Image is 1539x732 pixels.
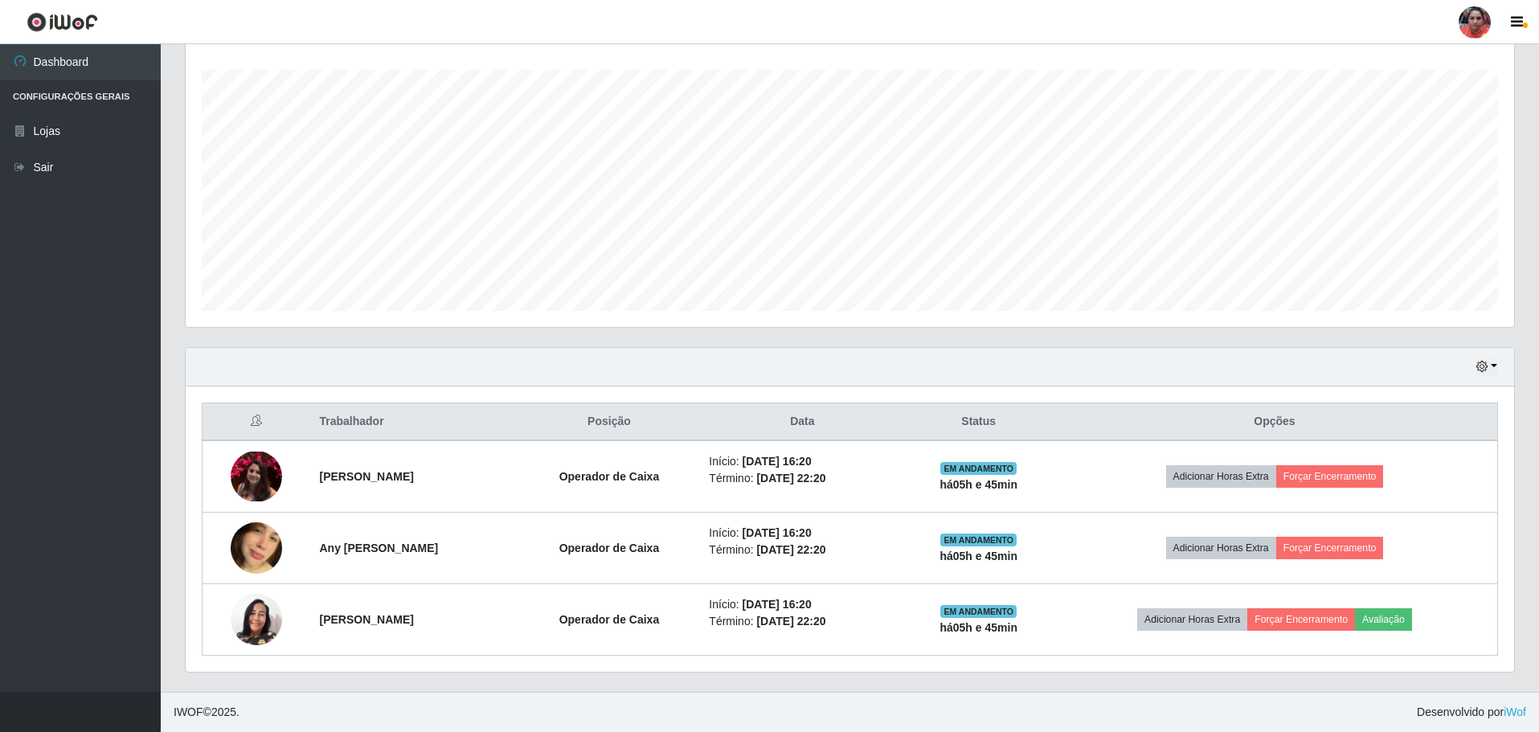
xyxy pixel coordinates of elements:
[1417,704,1526,721] span: Desenvolvido por
[1276,537,1384,559] button: Forçar Encerramento
[319,613,413,626] strong: [PERSON_NAME]
[1276,465,1384,488] button: Forçar Encerramento
[756,543,825,556] time: [DATE] 22:20
[27,12,98,32] img: CoreUI Logo
[519,403,700,441] th: Posição
[559,613,660,626] strong: Operador de Caixa
[1355,608,1412,631] button: Avaliação
[743,455,812,468] time: [DATE] 16:20
[743,598,812,611] time: [DATE] 16:20
[709,613,895,630] li: Término:
[709,470,895,487] li: Término:
[699,403,905,441] th: Data
[939,621,1017,634] strong: há 05 h e 45 min
[319,542,438,554] strong: Any [PERSON_NAME]
[709,525,895,542] li: Início:
[743,526,812,539] time: [DATE] 16:20
[940,462,1017,475] span: EM ANDAMENTO
[709,453,895,470] li: Início:
[1137,608,1247,631] button: Adicionar Horas Extra
[559,470,660,483] strong: Operador de Caixa
[940,605,1017,618] span: EM ANDAMENTO
[319,470,413,483] strong: [PERSON_NAME]
[174,704,239,721] span: © 2025 .
[1247,608,1355,631] button: Forçar Encerramento
[1166,537,1276,559] button: Adicionar Horas Extra
[905,403,1051,441] th: Status
[709,596,895,613] li: Início:
[559,542,660,554] strong: Operador de Caixa
[309,403,518,441] th: Trabalhador
[756,472,825,485] time: [DATE] 22:20
[756,615,825,628] time: [DATE] 22:20
[1052,403,1498,441] th: Opções
[231,502,282,594] img: 1749252865377.jpeg
[940,534,1017,546] span: EM ANDAMENTO
[174,705,203,718] span: IWOF
[709,542,895,558] li: Término:
[1504,705,1526,718] a: iWof
[231,452,282,501] img: 1634512903714.jpeg
[231,594,282,645] img: 1750686555733.jpeg
[939,478,1017,491] strong: há 05 h e 45 min
[1166,465,1276,488] button: Adicionar Horas Extra
[939,550,1017,562] strong: há 05 h e 45 min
